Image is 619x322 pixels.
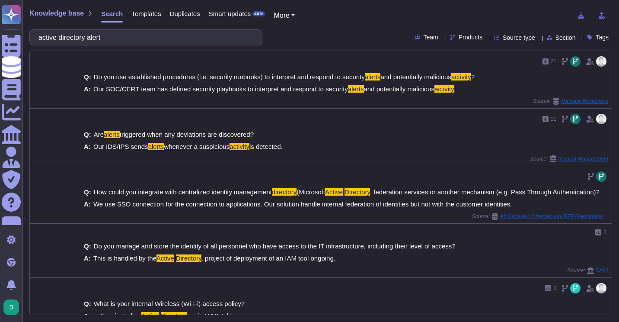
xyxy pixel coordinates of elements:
button: user [2,298,25,317]
b: Q: [84,74,91,80]
span: Malware Protections [561,99,608,104]
span: Source type [503,35,535,41]
span: Products [459,34,482,40]
span: Smart updates [209,10,251,17]
mark: Directory [161,312,187,319]
span: We use SSO connection for the connection to applications. Our solution handle internal federation... [93,200,512,208]
span: is detected. [249,143,283,150]
b: Q: [84,243,91,249]
span: Do you use established procedures (i.e. security runbooks) to interpret and respond to security [94,73,365,80]
img: user [596,283,606,293]
span: Knowledge base [29,10,84,17]
span: Do you manage and store the identity of all personnel who have access to the IT infrastructure, i... [94,242,456,250]
mark: alerts [348,85,364,93]
span: 0 [553,286,556,291]
span: Search [101,10,123,17]
mark: alerts [148,143,164,150]
b: A: [84,143,91,150]
b: A: [84,255,91,261]
mark: Active [141,312,159,319]
span: whenever a suspicious [164,143,230,150]
span: Our IDS/IPS sends [93,143,148,150]
b: A: [84,86,91,92]
span: Source: [472,213,608,220]
span: Source: [567,267,608,274]
span: . project of deployment of an IAM tool ongoing. [201,254,335,262]
mark: Directory [176,254,201,262]
b: Q: [84,300,91,307]
mark: alerts [104,131,120,138]
button: More [274,10,295,21]
span: This is handled by the [93,254,156,262]
mark: Directory [345,188,370,196]
span: . [454,85,456,93]
span: What is your internal Wireless (Wi-Fi) access policy? [94,300,245,307]
mark: activity [434,85,454,93]
b: Q: [84,131,91,138]
span: How could you integrate with centralized identity management [94,188,272,196]
span: (Microsoft [297,188,325,196]
span: and potentially malicious [380,73,451,80]
span: and potentially malicious [364,85,434,93]
span: triggered when any deviations are discovered? [120,131,254,138]
b: Q: [84,189,91,195]
span: , federation services or another mechanism (e.g. Pass Through Authentication)? [370,188,600,196]
span: Incident Management [558,156,608,161]
mark: alerts [365,73,381,80]
b: A: [84,201,91,207]
div: BETA [252,11,265,16]
span: Source: [533,98,608,105]
mark: directory [272,188,297,196]
span: Our SOC/CERT team has defined security playbooks to interpret and respond to security [93,85,348,93]
span: More [274,12,289,19]
span: 21 [551,59,556,64]
img: user [596,114,606,124]
span: Air Canada / Cybersecurity RFP Questionnaires [500,214,608,219]
span: CAIQ [596,268,608,273]
img: user [3,299,19,315]
mark: activity [230,143,249,150]
span: Templates [131,10,161,17]
input: Search a question or template... [34,30,253,45]
span: Source: [530,155,608,162]
span: Section [555,35,576,41]
mark: Active [325,188,343,196]
mark: activity [451,73,471,80]
span: ? [471,73,475,80]
span: Duplicates [170,10,200,17]
mark: Active [156,254,174,262]
span: Tags [596,34,609,40]
span: 11 [551,116,556,122]
span: authenticated on [93,312,141,319]
span: Team [424,34,438,40]
span: 0 [603,230,606,235]
img: user [596,56,606,67]
span: Are [94,131,104,138]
